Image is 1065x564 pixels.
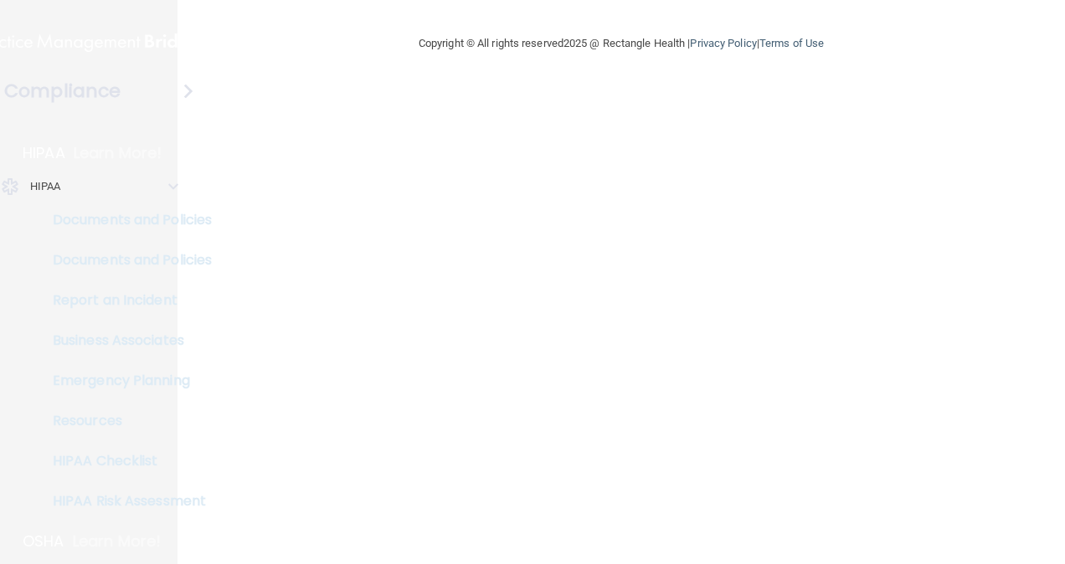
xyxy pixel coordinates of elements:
p: Business Associates [11,332,239,349]
p: HIPAA Risk Assessment [11,493,239,510]
h4: Compliance [4,79,121,103]
p: Documents and Policies [11,252,239,269]
p: Documents and Policies [11,212,239,228]
p: Resources [11,413,239,429]
p: Learn More! [74,143,162,163]
p: OSHA [23,531,64,551]
p: Report an Incident [11,292,239,309]
p: HIPAA [30,177,61,197]
div: Copyright © All rights reserved 2025 @ Rectangle Health | | [316,17,927,70]
a: Terms of Use [759,37,824,49]
a: Privacy Policy [690,37,756,49]
p: HIPAA Checklist [11,453,239,469]
p: Emergency Planning [11,372,239,389]
p: Learn More! [73,531,162,551]
p: HIPAA [23,143,65,163]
